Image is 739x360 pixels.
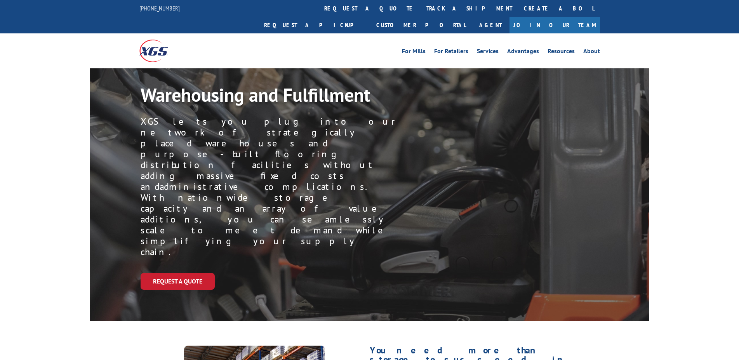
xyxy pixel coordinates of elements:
a: About [583,48,600,57]
a: Advantages [507,48,539,57]
a: Resources [548,48,575,57]
a: Customer Portal [370,17,471,33]
p: XGS lets you plug into our network of strategically placed warehouses and purpose-built flooring ... [141,116,397,257]
a: Services [477,48,499,57]
h1: Warehousing and Fulfillment [141,84,622,110]
a: [PHONE_NUMBER] [139,4,180,12]
a: For Mills [402,48,426,57]
a: Agent [471,17,509,33]
span: administrative c [160,181,268,193]
a: Join Our Team [509,17,600,33]
a: Request a Quote [141,273,215,290]
a: For Retailers [434,48,468,57]
a: Request a pickup [258,17,370,33]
